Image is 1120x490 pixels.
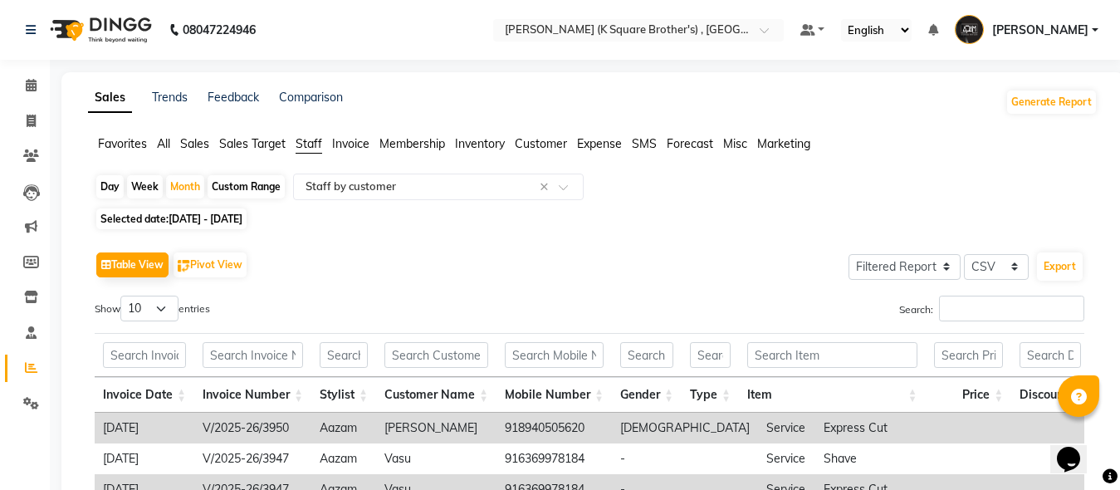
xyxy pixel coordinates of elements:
button: Pivot View [174,252,247,277]
td: Service [758,443,815,474]
span: Expense [577,136,622,151]
td: [DATE] [95,443,194,474]
iframe: chat widget [1050,424,1103,473]
input: Search Customer Name [384,342,488,368]
input: Search Invoice Number [203,342,303,368]
input: Search Gender [620,342,673,368]
th: Invoice Number: activate to sort column ascending [194,377,311,413]
label: Show entries [95,296,210,321]
input: Search Item [747,342,917,368]
button: Generate Report [1007,91,1096,114]
input: Search: [939,296,1084,321]
span: Staff [296,136,322,151]
button: Table View [96,252,169,277]
th: Type: activate to sort column ascending [682,377,739,413]
b: 08047224946 [183,7,256,53]
span: Marketing [757,136,810,151]
span: SMS [632,136,657,151]
td: [PERSON_NAME] [376,413,496,443]
th: Discount: activate to sort column ascending [1011,377,1089,413]
th: Stylist: activate to sort column ascending [311,377,376,413]
div: Month [166,175,204,198]
select: Showentries [120,296,179,321]
img: pivot.png [178,260,190,272]
a: Trends [152,90,188,105]
input: Search Stylist [320,342,368,368]
span: All [157,136,170,151]
th: Customer Name: activate to sort column ascending [376,377,496,413]
td: [DATE] [95,413,194,443]
a: Sales [88,83,132,113]
td: Aazam [311,443,376,474]
a: Feedback [208,90,259,105]
div: Custom Range [208,175,285,198]
span: Clear all [540,179,554,196]
th: Price: activate to sort column ascending [926,377,1012,413]
span: [DATE] - [DATE] [169,213,242,225]
button: Export [1037,252,1083,281]
img: Syed Adam [955,15,984,44]
td: Aazam [311,413,376,443]
span: Favorites [98,136,147,151]
a: Comparison [279,90,343,105]
td: 918940505620 [496,413,612,443]
th: Item: activate to sort column ascending [739,377,926,413]
input: Search Discount [1020,342,1081,368]
td: V/2025-26/3950 [194,413,311,443]
td: [DEMOGRAPHIC_DATA] [612,413,758,443]
span: Invoice [332,136,369,151]
span: Sales Target [219,136,286,151]
td: Shave [815,443,1058,474]
span: Selected date: [96,208,247,229]
span: Misc [723,136,747,151]
td: Express Cut [815,413,1058,443]
td: V/2025-26/3947 [194,443,311,474]
input: Search Price [934,342,1004,368]
td: Vasu [376,443,496,474]
img: logo [42,7,156,53]
input: Search Type [690,342,731,368]
td: Service [758,413,815,443]
span: Inventory [455,136,505,151]
span: Customer [515,136,567,151]
span: [PERSON_NAME] [992,22,1088,39]
span: Sales [180,136,209,151]
span: Forecast [667,136,713,151]
label: Search: [899,296,1084,321]
th: Invoice Date: activate to sort column ascending [95,377,194,413]
th: Mobile Number: activate to sort column ascending [496,377,612,413]
td: - [612,443,758,474]
input: Search Mobile Number [505,342,604,368]
td: 916369978184 [496,443,612,474]
input: Search Invoice Date [103,342,186,368]
span: Membership [379,136,445,151]
div: Week [127,175,163,198]
th: Gender: activate to sort column ascending [612,377,682,413]
div: Day [96,175,124,198]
